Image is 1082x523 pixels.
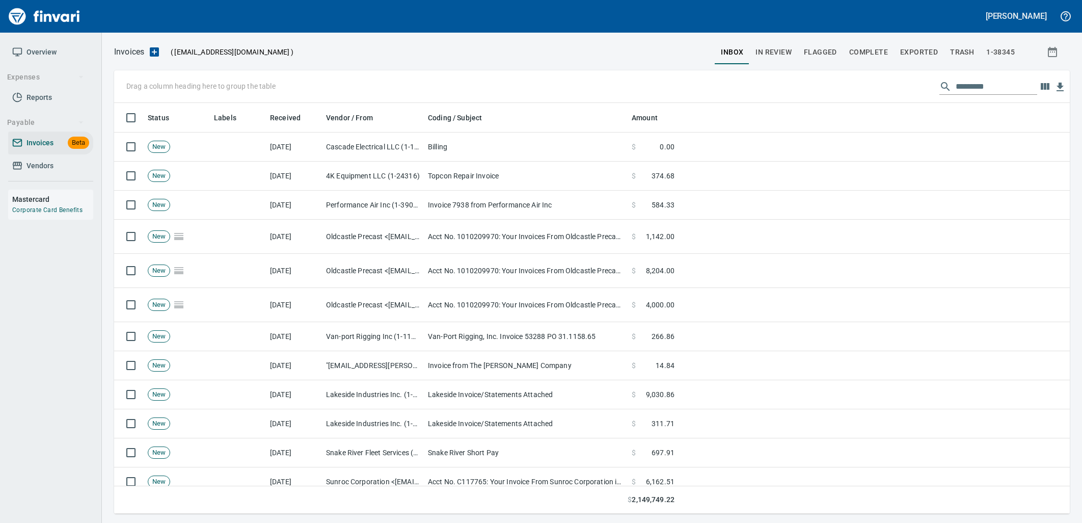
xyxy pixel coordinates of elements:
[424,409,628,438] td: Lakeside Invoice/Statements Attached
[322,467,424,496] td: Sunroc Corporation <[EMAIL_ADDRESS][DOMAIN_NAME]>
[652,448,674,458] span: 697.91
[652,331,674,342] span: 266.86
[214,112,250,124] span: Labels
[148,200,170,210] span: New
[660,142,674,152] span: 0.00
[646,300,674,310] span: 4,000.00
[632,419,636,429] span: $
[322,254,424,288] td: Oldcastle Precast <[EMAIL_ADDRESS][DOMAIN_NAME]>
[986,11,1047,21] h5: [PERSON_NAME]
[322,288,424,322] td: Oldcastle Precast <[EMAIL_ADDRESS][DOMAIN_NAME]>
[428,112,495,124] span: Coding / Subject
[424,254,628,288] td: Acct No. 1010209970: Your Invoices From Oldcastle Precast are Attached
[424,288,628,322] td: Acct No. 1010209970: Your Invoices From Oldcastle Precast are Attached
[270,112,314,124] span: Received
[148,477,170,487] span: New
[632,231,636,242] span: $
[126,81,276,91] p: Drag a column heading here to group the table
[322,380,424,409] td: Lakeside Industries Inc. (1-10589)
[632,142,636,152] span: $
[632,448,636,458] span: $
[8,41,93,64] a: Overview
[148,171,170,181] span: New
[656,360,674,371] span: 14.84
[322,409,424,438] td: Lakeside Industries Inc. (1-10589)
[900,46,938,59] span: Exported
[148,112,169,124] span: Status
[755,46,792,59] span: In Review
[214,112,236,124] span: Labels
[428,112,482,124] span: Coding / Subject
[632,112,671,124] span: Amount
[7,71,84,84] span: Expenses
[266,380,322,409] td: [DATE]
[12,206,83,214] a: Corporate Card Benefits
[3,113,88,132] button: Payable
[3,68,88,87] button: Expenses
[424,380,628,409] td: Lakeside Invoice/Statements Attached
[628,494,632,505] span: $
[632,200,636,210] span: $
[424,220,628,254] td: Acct No. 1010209970: Your Invoices From Oldcastle Precast are Attached
[424,467,628,496] td: Acct No. C117765: Your Invoice From Sunroc Corporation is Attached
[632,360,636,371] span: $
[6,4,83,29] img: Finvari
[173,47,290,57] span: [EMAIL_ADDRESS][DOMAIN_NAME]
[266,191,322,220] td: [DATE]
[804,46,837,59] span: Flagged
[632,477,636,487] span: $
[68,137,89,149] span: Beta
[148,300,170,310] span: New
[646,266,674,276] span: 8,204.00
[144,46,165,58] button: Upload an Invoice
[8,132,93,154] a: InvoicesBeta
[646,477,674,487] span: 6,162.51
[424,162,628,191] td: Topcon Repair Invoice
[652,419,674,429] span: 311.71
[114,46,144,58] p: Invoices
[652,171,674,181] span: 374.68
[266,467,322,496] td: [DATE]
[632,494,674,505] span: 2,149,749.22
[148,448,170,458] span: New
[148,361,170,371] span: New
[170,266,187,274] span: Pages Split
[632,266,636,276] span: $
[12,194,93,205] h6: Mastercard
[270,112,301,124] span: Received
[266,438,322,467] td: [DATE]
[322,133,424,162] td: Cascade Electrical LLC (1-10147)
[266,133,322,162] td: [DATE]
[7,116,84,129] span: Payable
[632,389,636,400] span: $
[8,154,93,177] a: Vendors
[148,266,170,276] span: New
[326,112,386,124] span: Vendor / From
[26,46,57,59] span: Overview
[148,390,170,400] span: New
[165,47,293,57] p: ( )
[266,288,322,322] td: [DATE]
[632,171,636,181] span: $
[266,322,322,351] td: [DATE]
[1052,80,1068,95] button: Download Table
[1037,43,1070,61] button: Show invoices within a particular date range
[266,409,322,438] td: [DATE]
[632,300,636,310] span: $
[266,254,322,288] td: [DATE]
[1037,79,1052,94] button: Choose columns to display
[632,331,636,342] span: $
[322,438,424,467] td: Snake River Fleet Services (1-39106)
[322,162,424,191] td: 4K Equipment LLC (1-24316)
[646,389,674,400] span: 9,030.86
[170,232,187,240] span: Pages Split
[8,86,93,109] a: Reports
[322,220,424,254] td: Oldcastle Precast <[EMAIL_ADDRESS][DOMAIN_NAME]>
[424,351,628,380] td: Invoice from The [PERSON_NAME] Company
[266,220,322,254] td: [DATE]
[114,46,144,58] nav: breadcrumb
[950,46,974,59] span: trash
[148,142,170,152] span: New
[26,91,52,104] span: Reports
